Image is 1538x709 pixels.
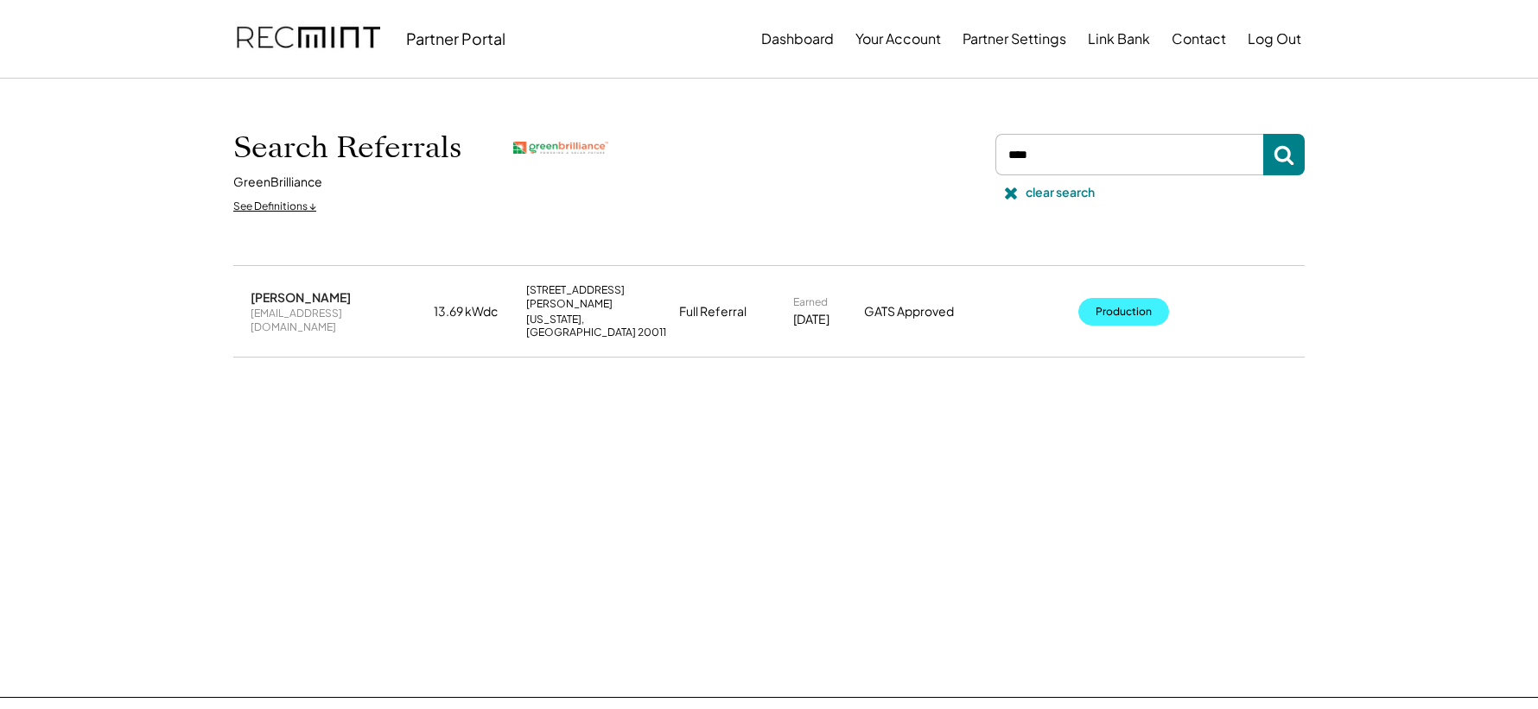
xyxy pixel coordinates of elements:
button: Your Account [855,22,941,56]
div: clear search [1026,184,1095,201]
div: Keywords by Traffic [191,102,291,113]
h1: Search Referrals [233,130,461,166]
div: [STREET_ADDRESS][PERSON_NAME] [526,283,669,310]
img: greenbrilliance.png [513,142,608,155]
div: Full Referral [679,303,747,320]
div: [PERSON_NAME] [251,289,351,305]
div: 13.69 kWdc [434,303,516,320]
div: See Definitions ↓ [233,199,316,214]
div: Earned [793,295,828,309]
div: Domain Overview [66,102,155,113]
img: tab_keywords_by_traffic_grey.svg [172,100,186,114]
div: GATS Approved [864,303,994,320]
img: recmint-logotype%403x.png [237,9,380,68]
div: Domain: [DOMAIN_NAME] [45,45,190,59]
div: Partner Portal [406,28,505,48]
button: Log Out [1248,22,1301,56]
div: [DATE] [793,311,829,328]
button: Contact [1172,22,1226,56]
div: [US_STATE], [GEOGRAPHIC_DATA] 20011 [526,313,669,339]
button: Production [1078,298,1169,326]
div: [EMAIL_ADDRESS][DOMAIN_NAME] [251,307,423,333]
button: Dashboard [761,22,834,56]
img: website_grey.svg [28,45,41,59]
div: v 4.0.25 [48,28,85,41]
button: Partner Settings [963,22,1066,56]
img: logo_orange.svg [28,28,41,41]
button: Link Bank [1088,22,1150,56]
img: tab_domain_overview_orange.svg [47,100,60,114]
div: GreenBrilliance [233,174,322,191]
